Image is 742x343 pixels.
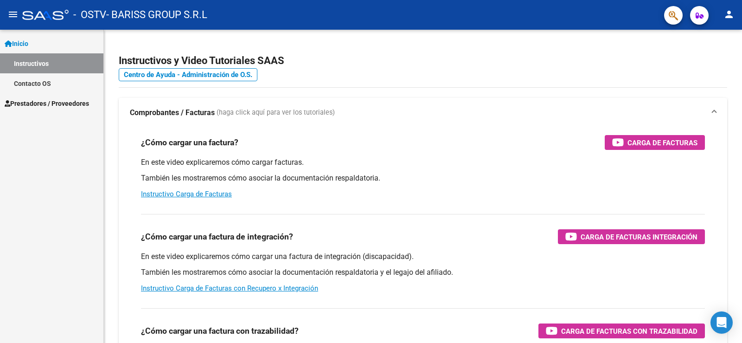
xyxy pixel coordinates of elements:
[710,311,733,334] div: Open Intercom Messenger
[119,52,727,70] h2: Instructivos y Video Tutoriales SAAS
[119,68,257,81] a: Centro de Ayuda - Administración de O.S.
[581,231,697,243] span: Carga de Facturas Integración
[141,136,238,149] h3: ¿Cómo cargar una factura?
[723,9,735,20] mat-icon: person
[5,39,28,49] span: Inicio
[141,230,293,243] h3: ¿Cómo cargar una factura de integración?
[141,284,318,292] a: Instructivo Carga de Facturas con Recupero x Integración
[141,324,299,337] h3: ¿Cómo cargar una factura con trazabilidad?
[561,325,697,337] span: Carga de Facturas con Trazabilidad
[627,137,697,149] span: Carga de Facturas
[558,229,705,244] button: Carga de Facturas Integración
[119,98,727,128] mat-expansion-panel-header: Comprobantes / Facturas (haga click aquí para ver los tutoriales)
[141,173,705,183] p: También les mostraremos cómo asociar la documentación respaldatoria.
[538,324,705,338] button: Carga de Facturas con Trazabilidad
[106,5,207,25] span: - BARISS GROUP S.R.L
[141,190,232,198] a: Instructivo Carga de Facturas
[141,157,705,168] p: En este video explicaremos cómo cargar facturas.
[605,135,705,150] button: Carga de Facturas
[141,252,705,262] p: En este video explicaremos cómo cargar una factura de integración (discapacidad).
[7,9,19,20] mat-icon: menu
[73,5,106,25] span: - OSTV
[141,267,705,278] p: También les mostraremos cómo asociar la documentación respaldatoria y el legajo del afiliado.
[217,108,335,118] span: (haga click aquí para ver los tutoriales)
[5,98,89,109] span: Prestadores / Proveedores
[130,108,215,118] strong: Comprobantes / Facturas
